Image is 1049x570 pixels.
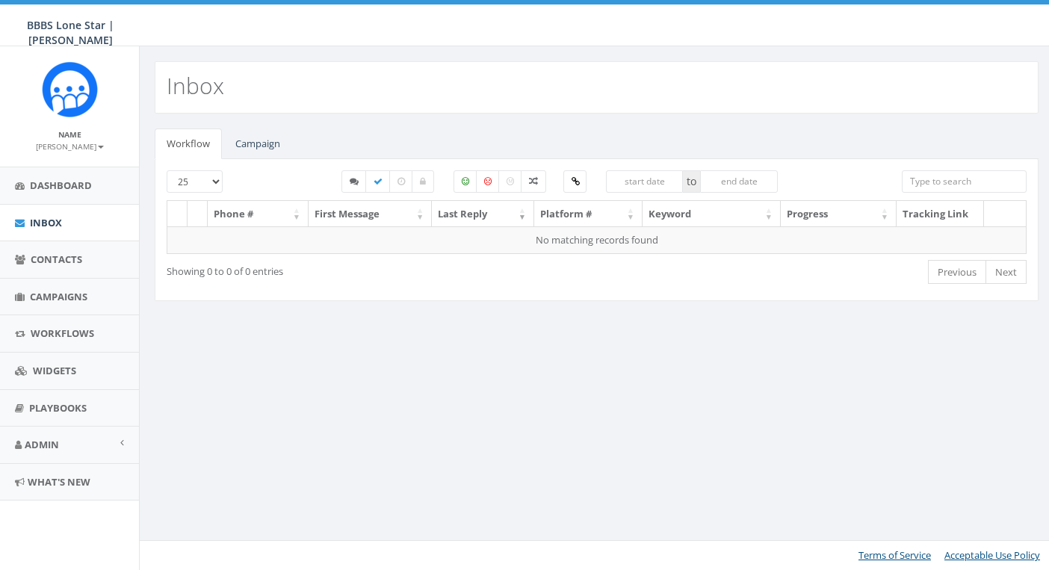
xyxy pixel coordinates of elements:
label: Negative [476,170,500,193]
th: Keyword: activate to sort column ascending [643,201,781,227]
span: Dashboard [30,179,92,192]
img: Rally_Corp_Icon_1.png [42,61,98,117]
th: Last Reply: activate to sort column ascending [432,201,534,227]
a: Campaign [223,128,292,159]
span: Workflows [31,326,94,340]
span: Widgets [33,364,76,377]
label: Clicked [563,170,587,193]
h2: Inbox [167,73,224,98]
th: Progress: activate to sort column ascending [781,201,897,227]
a: Next [985,260,1027,285]
label: Closed [412,170,434,193]
a: Workflow [155,128,222,159]
td: No matching records found [167,226,1027,253]
input: Type to search [902,170,1027,193]
small: Name [58,129,81,140]
a: [PERSON_NAME] [36,139,104,152]
input: start date [606,170,684,193]
th: Tracking Link [897,201,984,227]
label: Neutral [498,170,522,193]
span: to [683,170,700,193]
a: Previous [928,260,986,285]
span: Campaigns [30,290,87,303]
small: [PERSON_NAME] [36,141,104,152]
a: Acceptable Use Policy [944,548,1040,562]
a: Terms of Service [858,548,931,562]
th: Platform #: activate to sort column ascending [534,201,643,227]
th: First Message: activate to sort column ascending [309,201,432,227]
th: Phone #: activate to sort column ascending [208,201,309,227]
span: Playbooks [29,401,87,415]
input: end date [700,170,778,193]
span: Admin [25,438,59,451]
div: Showing 0 to 0 of 0 entries [167,258,512,279]
span: What's New [28,475,90,489]
label: Positive [454,170,477,193]
label: Mixed [521,170,546,193]
span: Contacts [31,253,82,266]
label: Expired [389,170,413,193]
span: Inbox [30,216,62,229]
label: Completed [365,170,391,193]
label: Started [341,170,367,193]
span: BBBS Lone Star | [PERSON_NAME] [27,18,114,47]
